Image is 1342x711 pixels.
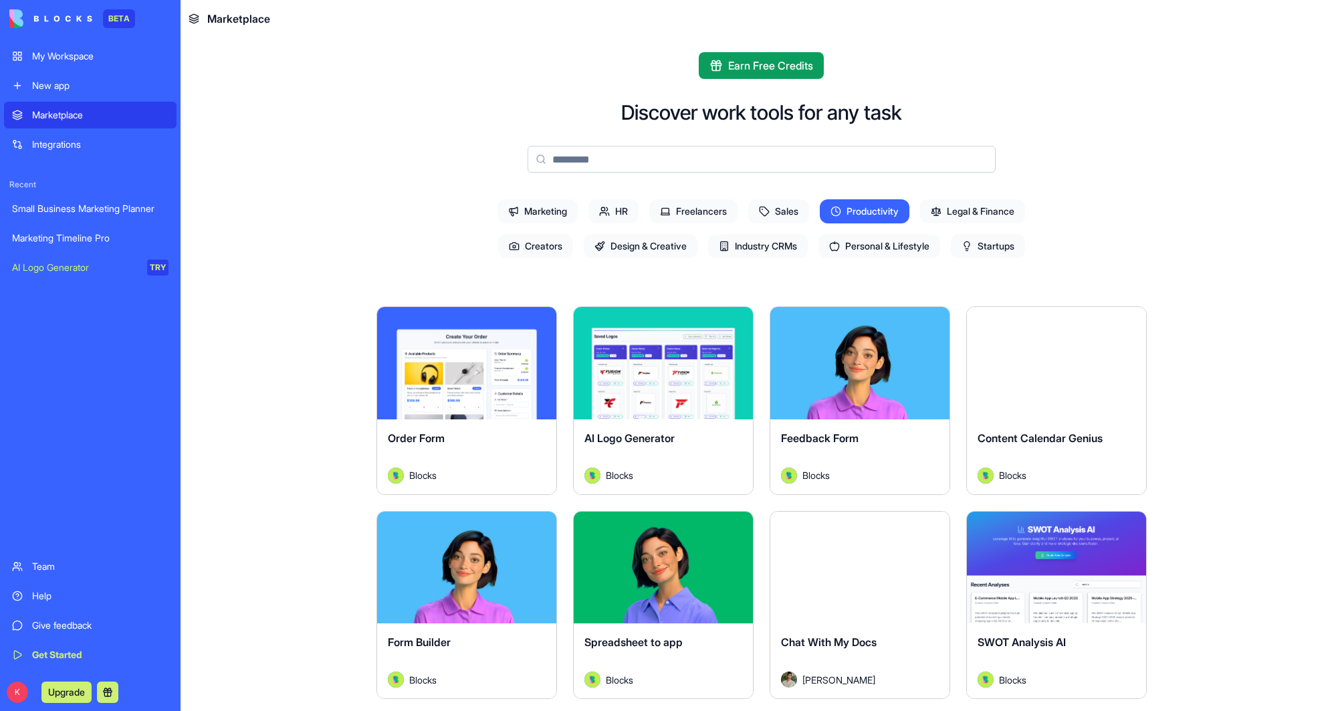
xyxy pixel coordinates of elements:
div: TRY [147,260,169,276]
span: Blocks [999,468,1026,482]
a: Team [4,553,177,580]
a: Form BuilderAvatarBlocks [376,511,557,700]
span: Creators [498,234,573,258]
span: SWOT Analysis AI [978,635,1066,649]
span: Content Calendar Genius [978,431,1103,445]
img: Avatar [388,672,404,688]
div: Help [32,589,169,603]
h2: Discover work tools for any task [621,100,901,124]
img: Avatar [781,672,797,688]
a: New app [4,72,177,99]
div: New app [32,79,169,92]
a: SWOT Analysis AIAvatarBlocks [966,511,1147,700]
span: Legal & Finance [920,199,1025,223]
span: Startups [951,234,1025,258]
div: AI Logo Generator [12,261,138,274]
a: Spreadsheet to appAvatarBlocks [573,511,754,700]
a: BETA [9,9,135,28]
span: Blocks [409,673,437,687]
a: Marketplace [4,102,177,128]
button: Upgrade [41,682,92,703]
span: Order Form [388,431,445,445]
div: Small Business Marketing Planner [12,202,169,215]
img: Avatar [978,672,994,688]
span: Blocks [606,673,633,687]
span: Blocks [802,468,830,482]
span: Form Builder [388,635,451,649]
img: Avatar [781,468,797,484]
span: Marketing [497,199,578,223]
span: Industry CRMs [708,234,808,258]
span: Marketplace [207,11,270,27]
a: Order FormAvatarBlocks [376,306,557,495]
div: Give feedback [32,619,169,632]
a: Help [4,583,177,609]
img: Avatar [388,468,404,484]
a: Get Started [4,641,177,668]
div: BETA [103,9,135,28]
a: Integrations [4,131,177,158]
div: Marketplace [32,108,169,122]
a: Content Calendar GeniusAvatarBlocks [966,306,1147,495]
a: Give feedback [4,612,177,639]
img: Avatar [978,468,994,484]
a: Marketing Timeline Pro [4,225,177,251]
button: Earn Free Credits [699,52,824,79]
span: Earn Free Credits [728,58,813,74]
img: Avatar [584,468,600,484]
span: Blocks [999,673,1026,687]
span: HR [588,199,639,223]
a: Chat With My DocsAvatar[PERSON_NAME] [770,511,950,700]
div: Get Started [32,648,169,662]
a: Upgrade [41,685,92,698]
span: Recent [4,179,177,190]
span: Productivity [820,199,909,223]
div: Team [32,560,169,573]
span: Sales [748,199,809,223]
a: AI Logo GeneratorAvatarBlocks [573,306,754,495]
span: [PERSON_NAME] [802,673,875,687]
span: AI Logo Generator [584,431,675,445]
a: AI Logo GeneratorTRY [4,254,177,281]
span: Freelancers [649,199,738,223]
div: My Workspace [32,49,169,63]
span: Blocks [409,468,437,482]
img: Avatar [584,672,600,688]
span: Chat With My Docs [781,635,877,649]
span: Design & Creative [584,234,697,258]
div: Integrations [32,138,169,151]
span: Spreadsheet to app [584,635,683,649]
a: Small Business Marketing Planner [4,195,177,222]
a: Feedback FormAvatarBlocks [770,306,950,495]
img: logo [9,9,92,28]
span: Feedback Form [781,431,859,445]
a: My Workspace [4,43,177,70]
span: Blocks [606,468,633,482]
span: Personal & Lifestyle [818,234,940,258]
div: Marketing Timeline Pro [12,231,169,245]
span: K [7,682,28,703]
